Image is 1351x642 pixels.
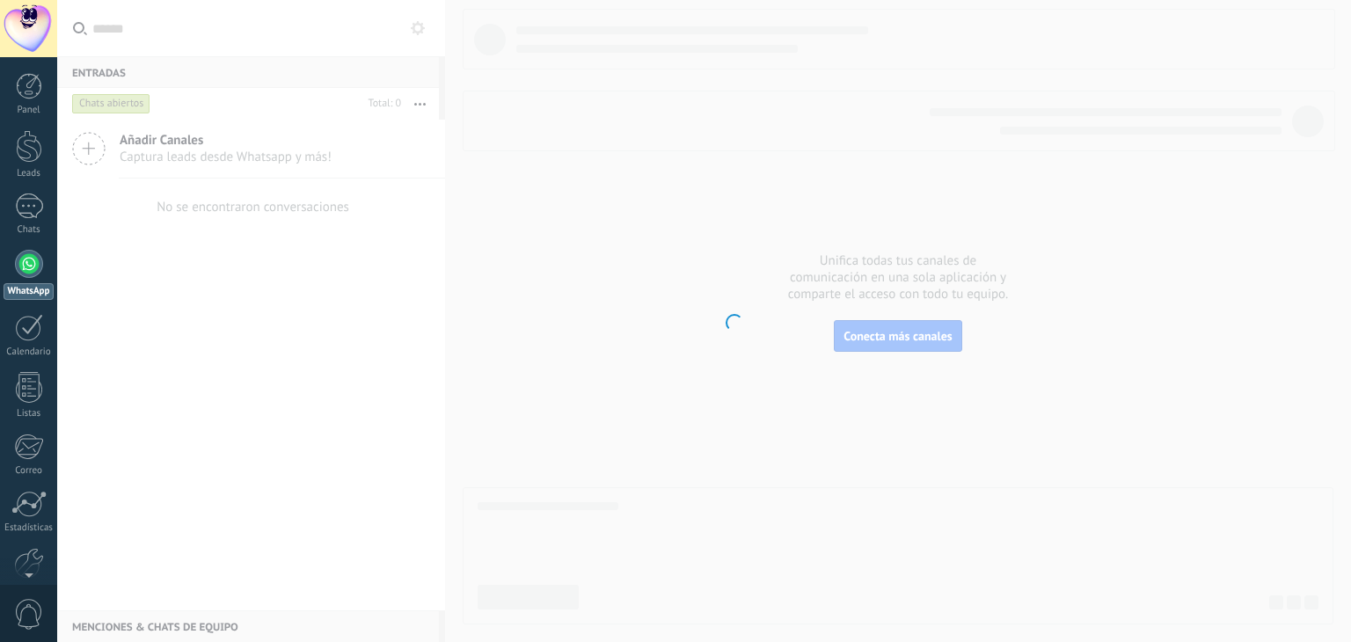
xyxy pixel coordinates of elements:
div: Chats [4,224,55,236]
div: Panel [4,105,55,116]
div: Listas [4,408,55,419]
div: Leads [4,168,55,179]
div: Calendario [4,347,55,358]
div: Correo [4,465,55,477]
div: WhatsApp [4,283,54,300]
div: Estadísticas [4,522,55,534]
